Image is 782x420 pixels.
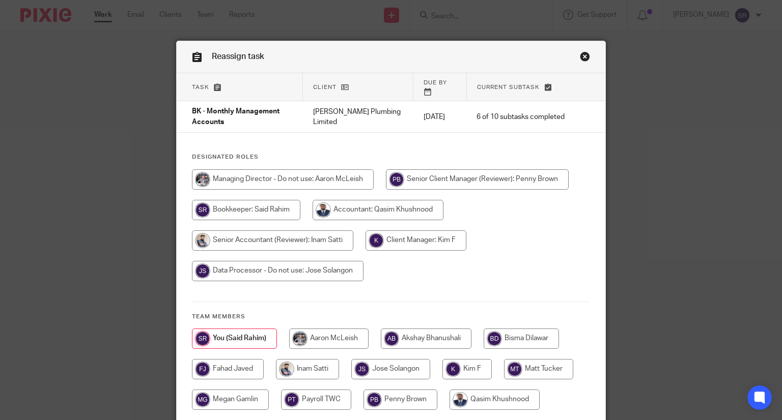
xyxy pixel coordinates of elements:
span: BK - Monthly Management Accounts [192,108,280,126]
h4: Designated Roles [192,153,591,161]
span: Task [192,84,209,90]
span: Client [313,84,337,90]
p: [PERSON_NAME] Plumbing Limited [313,107,403,128]
p: [DATE] [424,112,457,122]
a: Close this dialog window [580,51,590,65]
span: Current subtask [477,84,540,90]
td: 6 of 10 subtasks completed [466,101,575,133]
h4: Team members [192,313,591,321]
span: Due by [424,80,447,85]
span: Reassign task [212,52,264,61]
